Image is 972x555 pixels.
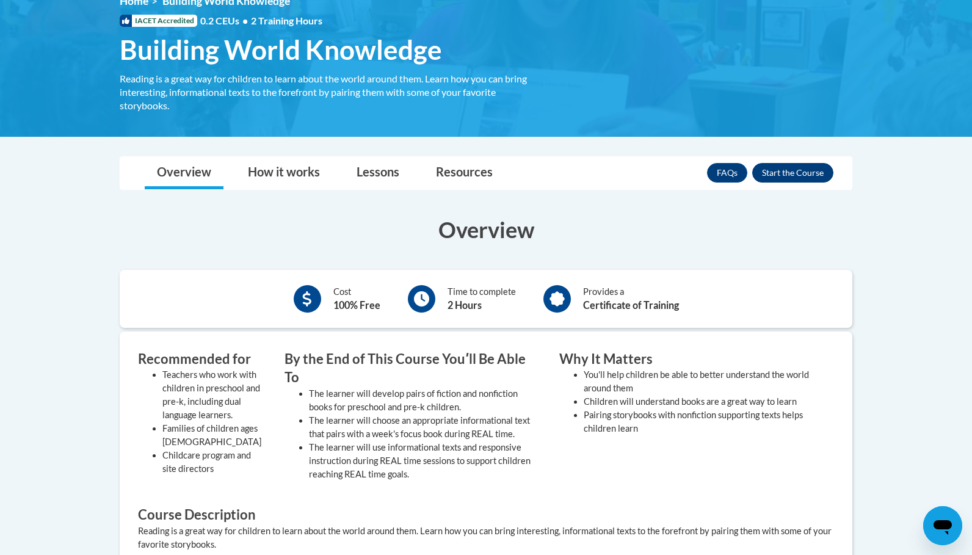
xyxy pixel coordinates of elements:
span: 2 Training Hours [251,15,322,26]
li: The learner will use informational texts and responsive instruction during REAL time sessions to ... [309,441,541,481]
li: Children will understand books are a great way to learn [584,395,816,408]
iframe: Button to launch messaging window [923,506,962,545]
div: Reading is a great way for children to learn about the world around them. Learn how you can bring... [138,524,834,551]
span: Building World Knowledge [120,34,442,66]
h3: Course Description [138,506,834,524]
li: Childcare program and site directors [162,449,266,476]
a: Lessons [344,157,412,189]
b: 100% Free [333,299,380,311]
span: 0.2 CEUs [200,14,322,27]
div: Time to complete [448,285,516,313]
a: How it works [236,157,332,189]
h3: Recommended for [138,350,266,369]
li: The learner will choose an appropriate informational text that pairs with a week's focus book dur... [309,414,541,441]
li: Pairing storybooks with nonfiction supporting texts helps children learn [584,408,816,435]
button: Enroll [752,163,833,183]
a: FAQs [707,163,747,183]
b: 2 Hours [448,299,482,311]
div: Cost [333,285,380,313]
li: Families of children ages [DEMOGRAPHIC_DATA] [162,422,266,449]
li: You'll help children be able to better understand the world around them [584,368,816,395]
span: IACET Accredited [120,15,197,27]
h3: Why It Matters [559,350,816,369]
div: Reading is a great way for children to learn about the world around them. Learn how you can bring... [120,72,541,112]
h3: By the End of This Course Youʹll Be Able To [285,350,541,388]
h3: Overview [120,214,852,245]
li: The learner will develop pairs of fiction and nonfiction books for preschool and pre-k children. [309,387,541,414]
a: Overview [145,157,223,189]
div: Provides a [583,285,679,313]
a: Resources [424,157,505,189]
li: Teachers who work with children in preschool and pre-k, including dual language learners. [162,368,266,422]
span: • [242,15,248,26]
b: Certificate of Training [583,299,679,311]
